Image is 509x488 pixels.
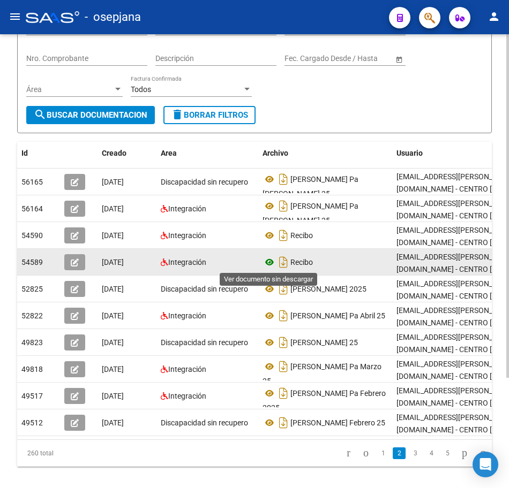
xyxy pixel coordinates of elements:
[439,444,455,462] li: page 5
[102,418,124,427] span: [DATE]
[457,447,472,459] a: go to next page
[102,338,124,347] span: [DATE]
[290,418,385,427] span: [PERSON_NAME] Febrero 25
[163,106,256,124] button: Borrar Filtros
[396,149,423,157] span: Usuario
[168,311,206,320] span: Integración
[21,392,43,400] span: 49517
[263,149,288,157] span: Archivo
[407,444,423,462] li: page 3
[263,362,381,385] span: [PERSON_NAME] Pa Marzo 25
[102,149,126,157] span: Creado
[290,311,385,320] span: [PERSON_NAME] Pa Abril 25
[342,447,355,459] a: go to first page
[21,258,43,266] span: 54589
[161,178,248,186] span: Discapacidad sin recupero
[276,227,290,244] i: Descargar documento
[156,142,258,165] datatable-header-cell: Area
[488,10,500,23] mat-icon: person
[391,444,407,462] li: page 2
[290,231,313,240] span: Recibo
[475,447,490,459] a: go to last page
[276,334,290,351] i: Descargar documento
[131,85,151,94] span: Todos
[21,204,43,213] span: 56164
[258,142,392,165] datatable-header-cell: Archivo
[161,338,248,347] span: Discapacidad sin recupero
[409,447,422,459] a: 3
[34,108,47,121] mat-icon: search
[171,108,184,121] mat-icon: delete
[21,178,43,186] span: 56165
[276,254,290,271] i: Descargar documento
[168,258,206,266] span: Integración
[375,444,391,462] li: page 1
[168,392,206,400] span: Integración
[17,440,112,467] div: 260 total
[102,365,124,373] span: [DATE]
[21,149,28,157] span: Id
[377,447,390,459] a: 1
[276,385,290,402] i: Descargar documento
[102,204,124,213] span: [DATE]
[21,285,43,293] span: 52825
[423,444,439,462] li: page 4
[161,418,248,427] span: Discapacidad sin recupero
[276,197,290,215] i: Descargar documento
[263,389,386,412] span: [PERSON_NAME] Pa Febrero 2025
[276,358,290,375] i: Descargar documento
[263,202,358,225] span: [PERSON_NAME] Pa [PERSON_NAME] 25
[168,365,206,373] span: Integración
[327,54,379,63] input: End date
[85,5,141,29] span: - osepjana
[161,285,248,293] span: Discapacidad sin recupero
[102,258,124,266] span: [DATE]
[290,338,358,347] span: [PERSON_NAME] 25
[393,54,405,65] button: Open calendar
[102,231,124,240] span: [DATE]
[26,85,113,94] span: Área
[425,447,438,459] a: 4
[21,311,43,320] span: 52822
[102,285,124,293] span: [DATE]
[98,142,156,165] datatable-header-cell: Creado
[290,258,313,266] span: Recibo
[263,175,358,198] span: [PERSON_NAME] Pa [PERSON_NAME] 25
[290,285,366,293] span: [PERSON_NAME] 2025
[102,178,124,186] span: [DATE]
[21,418,43,427] span: 49512
[102,311,124,320] span: [DATE]
[171,110,248,120] span: Borrar Filtros
[21,365,43,373] span: 49818
[168,231,206,240] span: Integración
[168,204,206,213] span: Integración
[276,280,290,298] i: Descargar documento
[21,338,43,347] span: 49823
[161,149,177,157] span: Area
[9,10,21,23] mat-icon: menu
[276,171,290,188] i: Descargar documento
[393,447,406,459] a: 2
[276,414,290,431] i: Descargar documento
[358,447,373,459] a: go to previous page
[21,231,43,240] span: 54590
[276,307,290,324] i: Descargar documento
[34,110,147,120] span: Buscar Documentacion
[441,447,454,459] a: 5
[102,392,124,400] span: [DATE]
[17,142,60,165] datatable-header-cell: Id
[26,106,155,124] button: Buscar Documentacion
[473,452,498,477] div: Open Intercom Messenger
[285,54,318,63] input: Start date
